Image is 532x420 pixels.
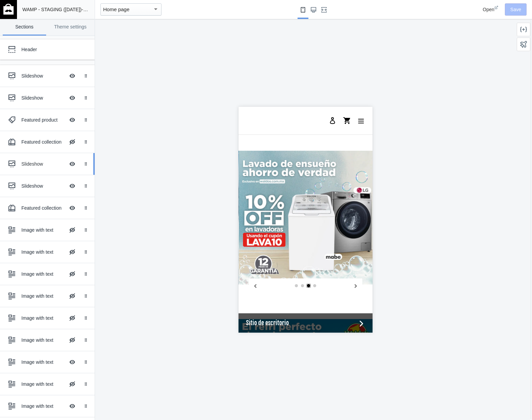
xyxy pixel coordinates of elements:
[7,2,31,26] a: image
[81,7,117,12] span: - by Shop Sheriff
[21,249,65,255] div: Image with text
[22,7,81,12] span: WAMP - STAGING ([DATE])
[110,172,124,186] button: Siguiente diapositiva
[103,6,130,12] mat-select-trigger: Home page
[65,377,80,392] button: Hide
[65,311,80,325] button: Hide
[21,359,65,365] div: Image with text
[21,117,65,123] div: Featured product
[21,46,80,53] div: Header
[65,333,80,348] button: Hide
[21,271,65,277] div: Image with text
[21,315,65,321] div: Image with text
[65,355,80,370] button: Hide
[65,245,80,259] button: Hide
[21,183,65,189] div: Slideshow
[115,7,130,21] button: Menú
[10,172,24,186] button: Anterior diapositiva
[21,381,65,387] div: Image with text
[65,134,80,149] button: Hide
[21,337,65,343] div: Image with text
[3,4,14,15] img: main-logo_60x60_white.png
[65,267,80,281] button: Hide
[65,178,80,193] button: Hide
[483,7,494,12] span: Open
[75,177,78,181] a: Select slide 4
[21,139,65,145] div: Featured collection
[21,72,65,79] div: Slideshow
[69,177,72,181] a: Select slide 3
[7,212,118,221] span: Sitio de escritorio
[65,201,80,215] button: Hide
[62,177,66,181] a: Select slide 2
[21,293,65,299] div: Image with text
[21,227,65,233] div: Image with text
[65,289,80,303] button: Hide
[65,223,80,237] button: Hide
[21,403,65,409] div: Image with text
[65,399,80,414] button: Hide
[3,19,46,36] a: Sections
[21,205,65,211] div: Featured collection
[56,177,60,181] a: Select slide 1
[21,161,65,167] div: Slideshow
[49,19,92,36] a: Theme settings
[65,156,80,171] button: Hide
[65,68,80,83] button: Hide
[65,112,80,127] button: Hide
[21,94,65,101] div: Slideshow
[65,90,80,105] button: Hide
